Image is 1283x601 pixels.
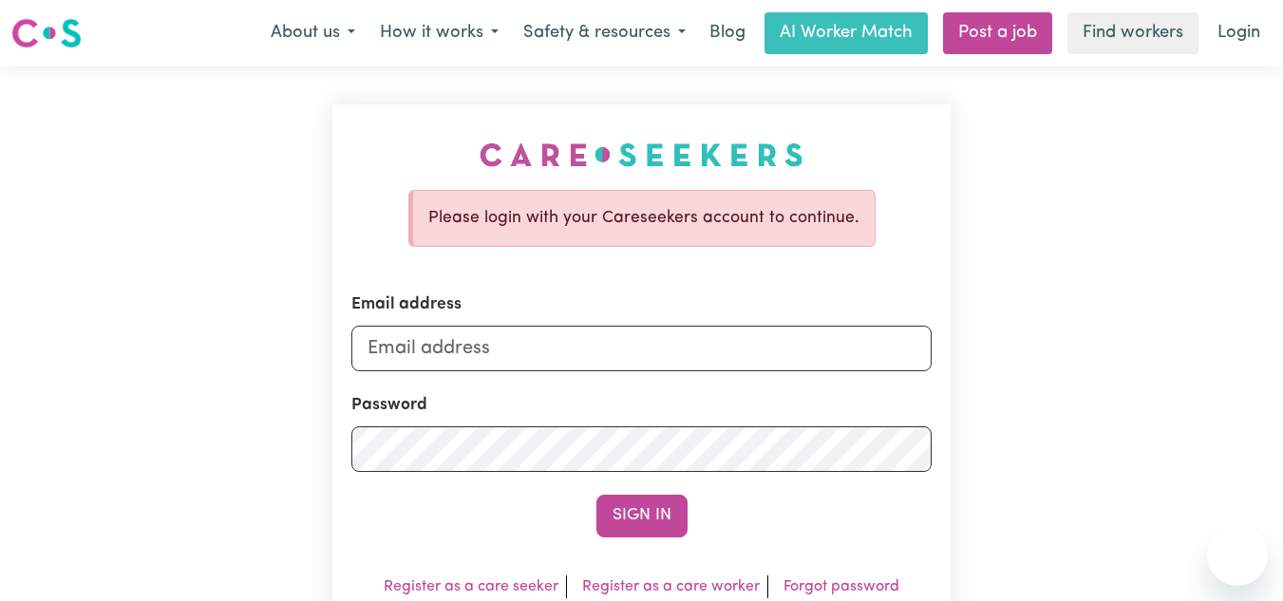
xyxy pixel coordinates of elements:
[351,326,933,371] input: Email address
[1207,525,1268,586] iframe: Botón para iniciar la ventana de mensajería
[783,579,899,594] a: Forgot password
[368,13,511,53] button: How it works
[596,495,688,536] button: Sign In
[764,12,928,54] a: AI Worker Match
[11,11,82,55] a: Careseekers logo
[582,579,760,594] a: Register as a care worker
[258,13,368,53] button: About us
[428,206,859,231] p: Please login with your Careseekers account to continue.
[384,579,558,594] a: Register as a care seeker
[698,12,757,54] a: Blog
[351,292,462,317] label: Email address
[511,13,698,53] button: Safety & resources
[943,12,1052,54] a: Post a job
[1206,12,1272,54] a: Login
[11,16,82,50] img: Careseekers logo
[1067,12,1198,54] a: Find workers
[351,394,427,419] label: Password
